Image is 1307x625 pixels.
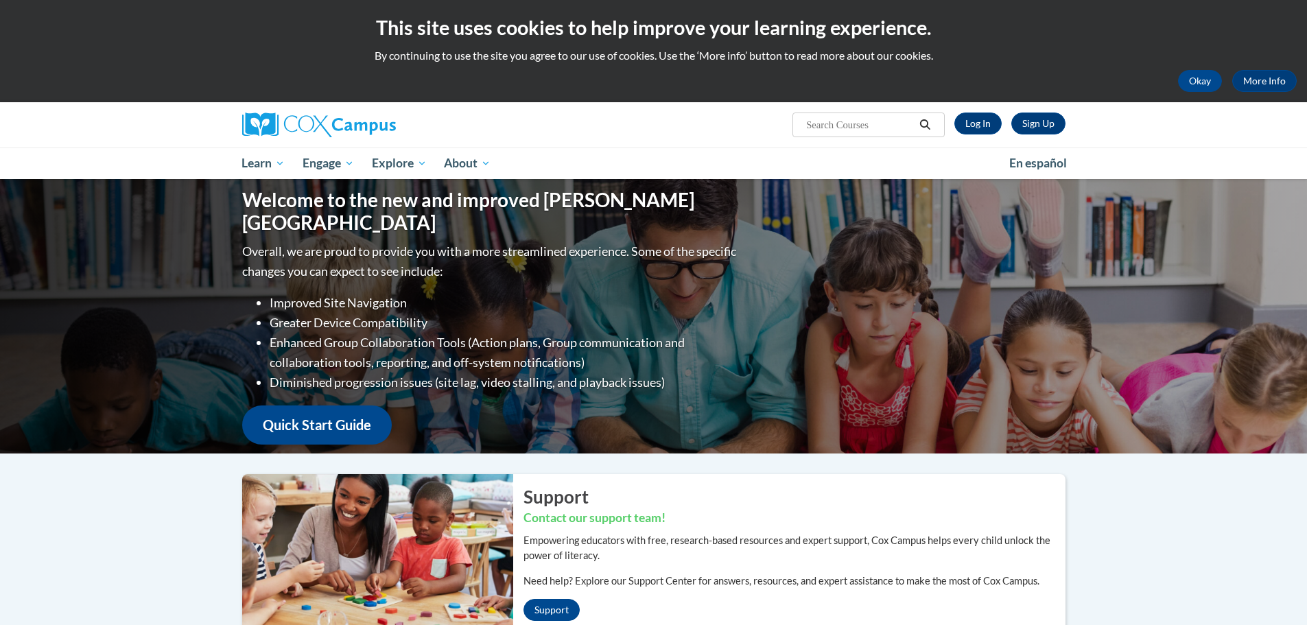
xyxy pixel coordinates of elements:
[1011,113,1065,134] a: Register
[372,155,427,172] span: Explore
[10,48,1297,63] p: By continuing to use the site you agree to our use of cookies. Use the ‘More info’ button to read...
[523,533,1065,563] p: Empowering educators with free, research-based resources and expert support, Cox Campus helps eve...
[1232,70,1297,92] a: More Info
[915,117,935,133] button: Search
[270,333,740,373] li: Enhanced Group Collaboration Tools (Action plans, Group communication and collaboration tools, re...
[294,148,363,179] a: Engage
[435,148,499,179] a: About
[523,484,1065,509] h2: Support
[270,313,740,333] li: Greater Device Compatibility
[242,113,503,137] a: Cox Campus
[1000,149,1076,178] a: En español
[242,155,285,172] span: Learn
[954,113,1002,134] a: Log In
[222,148,1086,179] div: Main menu
[1178,70,1222,92] button: Okay
[10,14,1297,41] h2: This site uses cookies to help improve your learning experience.
[233,148,294,179] a: Learn
[270,293,740,313] li: Improved Site Navigation
[270,373,740,392] li: Diminished progression issues (site lag, video stalling, and playback issues)
[242,189,740,235] h1: Welcome to the new and improved [PERSON_NAME][GEOGRAPHIC_DATA]
[363,148,436,179] a: Explore
[303,155,354,172] span: Engage
[242,113,396,137] img: Cox Campus
[523,574,1065,589] p: Need help? Explore our Support Center for answers, resources, and expert assistance to make the m...
[444,155,491,172] span: About
[523,510,1065,527] h3: Contact our support team!
[242,405,392,445] a: Quick Start Guide
[242,241,740,281] p: Overall, we are proud to provide you with a more streamlined experience. Some of the specific cha...
[805,117,915,133] input: Search Courses
[1009,156,1067,170] span: En español
[523,599,580,621] a: Support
